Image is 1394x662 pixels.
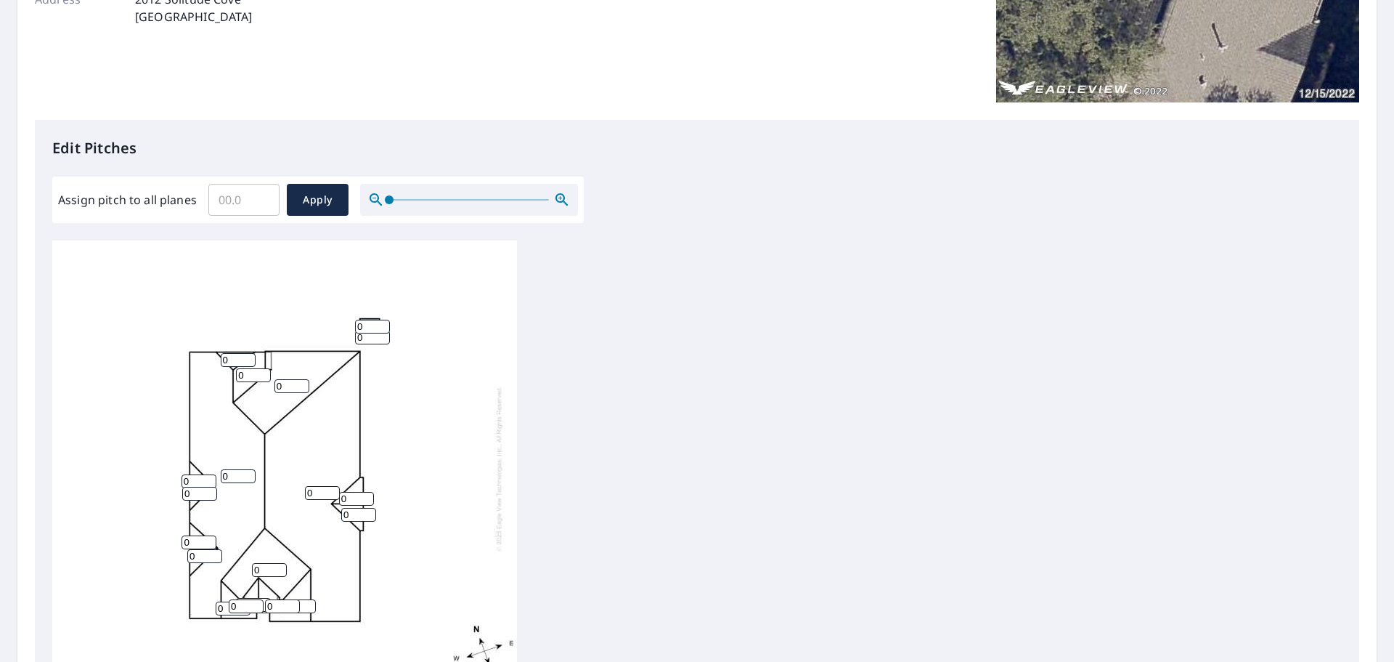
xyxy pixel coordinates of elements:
label: Assign pitch to all planes [58,191,197,209]
p: Edit Pitches [52,137,1342,159]
span: Apply [298,191,337,209]
input: 00.0 [208,179,280,220]
button: Apply [287,184,348,216]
